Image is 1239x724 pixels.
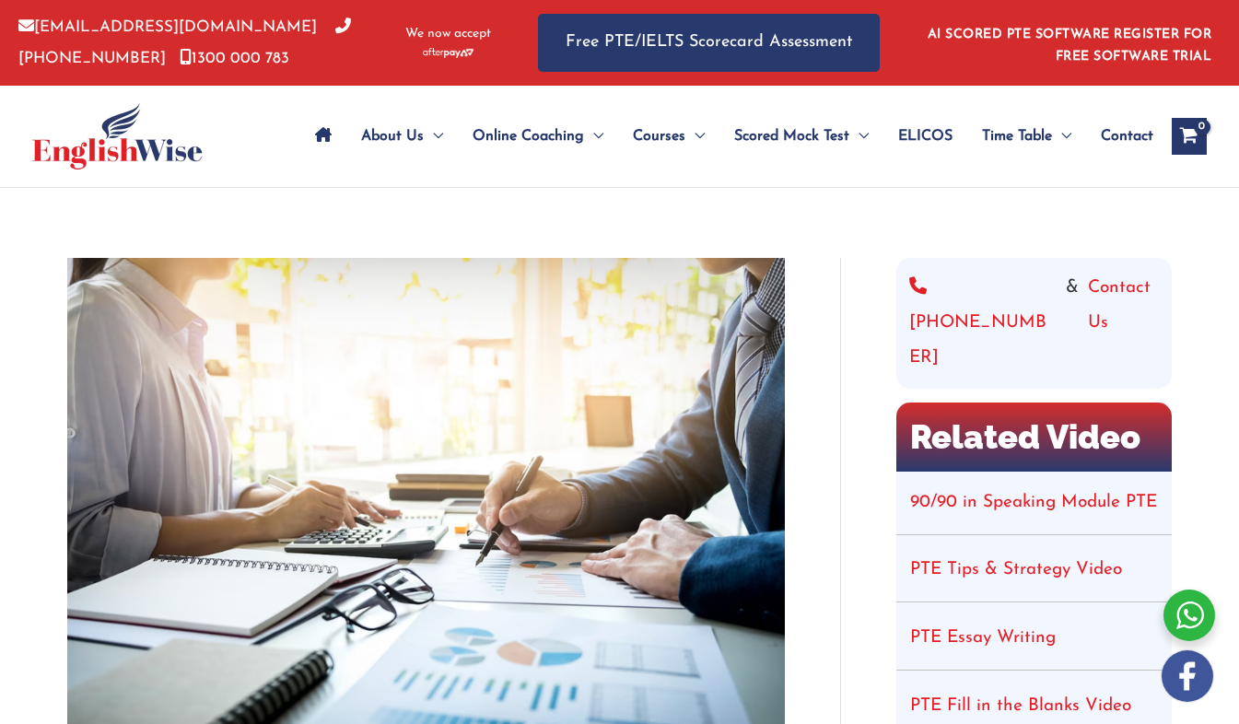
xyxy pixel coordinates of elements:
a: PTE Essay Writing [910,629,1056,647]
a: CoursesMenu Toggle [618,104,719,169]
span: Menu Toggle [1052,104,1071,169]
a: PTE Tips & Strategy Video [910,561,1122,578]
a: 90/90 in Speaking Module PTE [910,494,1157,511]
span: Courses [633,104,685,169]
span: Menu Toggle [685,104,705,169]
a: View Shopping Cart, empty [1172,118,1207,155]
a: [EMAIL_ADDRESS][DOMAIN_NAME] [18,19,317,35]
a: PTE Fill in the Blanks Video [910,697,1131,715]
a: Contact [1086,104,1153,169]
span: Time Table [982,104,1052,169]
span: Menu Toggle [424,104,443,169]
img: white-facebook.png [1162,650,1213,702]
span: Menu Toggle [849,104,869,169]
a: Online CoachingMenu Toggle [458,104,618,169]
a: AI SCORED PTE SOFTWARE REGISTER FOR FREE SOFTWARE TRIAL [928,28,1212,64]
a: [PHONE_NUMBER] [18,19,351,65]
img: Afterpay-Logo [423,48,473,58]
span: Contact [1101,104,1153,169]
a: 1300 000 783 [180,51,289,66]
a: ELICOS [883,104,967,169]
nav: Site Navigation: Main Menu [300,104,1153,169]
a: Scored Mock TestMenu Toggle [719,104,883,169]
a: Contact Us [1088,271,1159,376]
a: Time TableMenu Toggle [967,104,1086,169]
aside: Header Widget 1 [917,13,1221,73]
a: [PHONE_NUMBER] [909,271,1057,376]
div: & [909,271,1159,376]
span: ELICOS [898,104,953,169]
span: Online Coaching [473,104,584,169]
img: cropped-ew-logo [32,103,203,169]
span: Scored Mock Test [734,104,849,169]
a: About UsMenu Toggle [346,104,458,169]
span: We now accept [405,25,491,43]
span: About Us [361,104,424,169]
span: Menu Toggle [584,104,603,169]
h2: Related Video [896,403,1172,471]
a: Free PTE/IELTS Scorecard Assessment [538,14,880,72]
